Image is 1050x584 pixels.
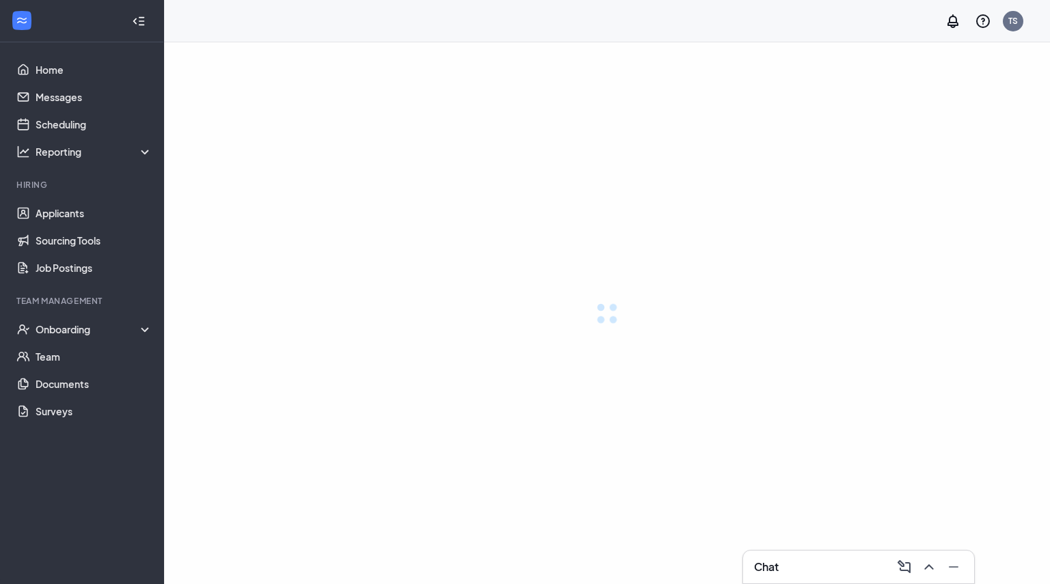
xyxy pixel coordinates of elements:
a: Applicants [36,199,152,227]
a: Messages [36,83,152,111]
a: Scheduling [36,111,152,138]
a: Job Postings [36,254,152,281]
div: Reporting [36,145,153,158]
button: ChevronUp [917,556,939,578]
button: ComposeMessage [892,556,914,578]
a: Sourcing Tools [36,227,152,254]
svg: Minimize [945,559,962,575]
div: Team Management [16,295,150,307]
svg: ChevronUp [921,559,937,575]
svg: QuestionInfo [975,13,991,29]
a: Team [36,343,152,370]
div: Onboarding [36,322,153,336]
a: Documents [36,370,152,398]
h3: Chat [754,559,779,574]
svg: Collapse [132,14,146,28]
div: TS [1008,15,1018,27]
svg: UserCheck [16,322,30,336]
svg: ComposeMessage [896,559,913,575]
svg: Notifications [945,13,961,29]
a: Surveys [36,398,152,425]
svg: Analysis [16,145,30,158]
svg: WorkstreamLogo [15,14,29,27]
div: Hiring [16,179,150,191]
a: Home [36,56,152,83]
button: Minimize [941,556,963,578]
